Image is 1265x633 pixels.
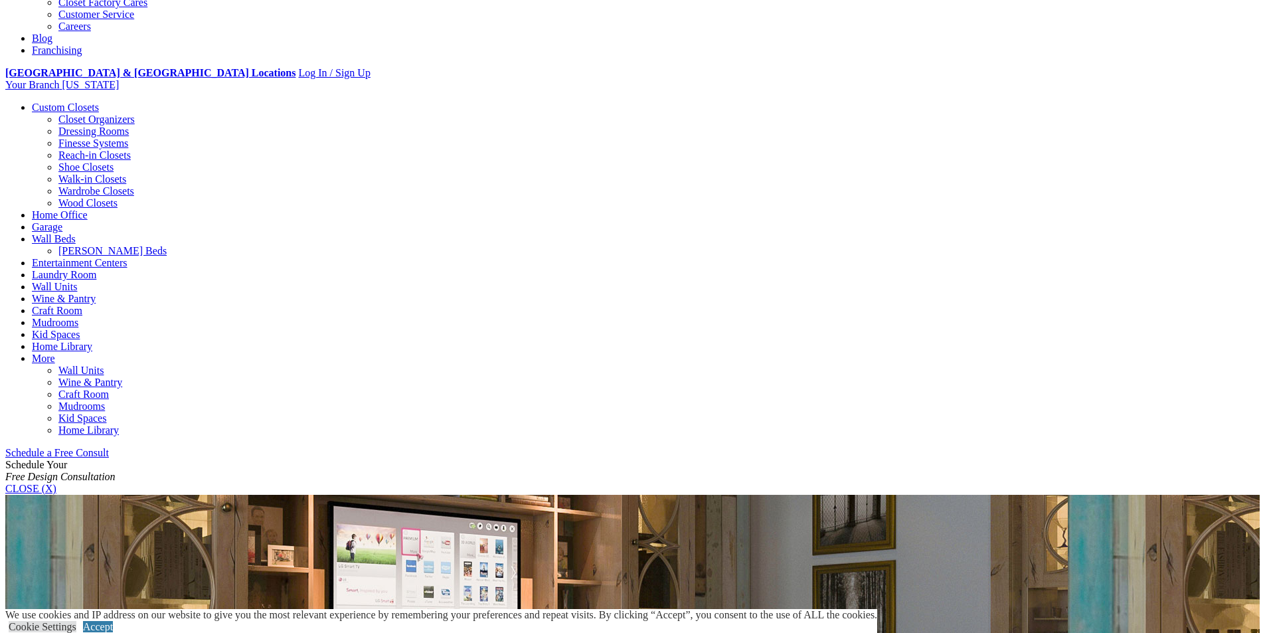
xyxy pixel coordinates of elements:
[32,305,82,316] a: Craft Room
[32,257,127,268] a: Entertainment Centers
[83,621,113,632] a: Accept
[32,329,80,340] a: Kid Spaces
[5,471,116,482] em: Free Design Consultation
[58,365,104,376] a: Wall Units
[32,221,62,232] a: Garage
[5,447,109,458] a: Schedule a Free Consult (opens a dropdown menu)
[32,209,88,221] a: Home Office
[58,389,109,400] a: Craft Room
[32,102,99,113] a: Custom Closets
[5,459,116,482] span: Schedule Your
[5,79,59,90] span: Your Branch
[32,353,55,364] a: More menu text will display only on big screen
[32,317,78,328] a: Mudrooms
[298,67,370,78] a: Log In / Sign Up
[58,185,134,197] a: Wardrobe Closets
[58,424,119,436] a: Home Library
[58,137,128,149] a: Finesse Systems
[58,21,91,32] a: Careers
[58,149,131,161] a: Reach-in Closets
[58,197,118,209] a: Wood Closets
[58,114,135,125] a: Closet Organizers
[9,621,76,632] a: Cookie Settings
[5,483,56,494] a: CLOSE (X)
[32,33,52,44] a: Blog
[58,412,106,424] a: Kid Spaces
[32,293,96,304] a: Wine & Pantry
[32,233,76,244] a: Wall Beds
[58,126,129,137] a: Dressing Rooms
[58,173,126,185] a: Walk-in Closets
[32,269,96,280] a: Laundry Room
[32,341,92,352] a: Home Library
[32,281,77,292] a: Wall Units
[58,9,134,20] a: Customer Service
[5,67,295,78] a: [GEOGRAPHIC_DATA] & [GEOGRAPHIC_DATA] Locations
[62,79,119,90] span: [US_STATE]
[32,45,82,56] a: Franchising
[5,609,877,621] div: We use cookies and IP address on our website to give you the most relevant experience by remember...
[58,401,105,412] a: Mudrooms
[58,245,167,256] a: [PERSON_NAME] Beds
[58,161,114,173] a: Shoe Closets
[5,79,119,90] a: Your Branch [US_STATE]
[58,377,122,388] a: Wine & Pantry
